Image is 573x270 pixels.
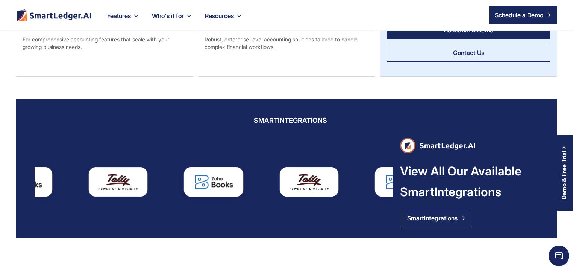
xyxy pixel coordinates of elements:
[35,114,546,127] div: smartIntegrations
[275,163,344,202] img: Tally
[561,151,567,200] div: Demo & Free Trial
[387,44,550,62] a: Contact Us
[152,11,184,21] div: Who's it for
[16,9,92,21] a: home
[205,11,234,21] div: Resources
[495,11,543,20] div: Schedule a Demo
[453,47,484,59] div: Contact Us
[198,32,375,55] div: Robust, enterprise-level accounting solutions tailored to handle complex financial workflows.
[84,163,153,202] img: Tally
[146,11,199,30] div: Who's it for
[400,134,476,157] img: logo
[489,6,557,24] a: Schedule a Demo
[199,11,249,30] div: Resources
[107,11,131,21] div: Features
[549,246,569,266] span: Chat Widget
[16,32,193,55] div: For comprehensive accounting features that scale with your growing business needs.
[407,214,458,223] div: SmartIntegrations
[400,157,542,206] h3: View All Our Available SmartIntegrations
[461,216,465,220] img: arrow right icon
[400,209,472,227] a: SmartIntegrations
[16,9,92,21] img: footer logo
[101,11,146,30] div: Features
[546,13,551,17] img: arrow right icon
